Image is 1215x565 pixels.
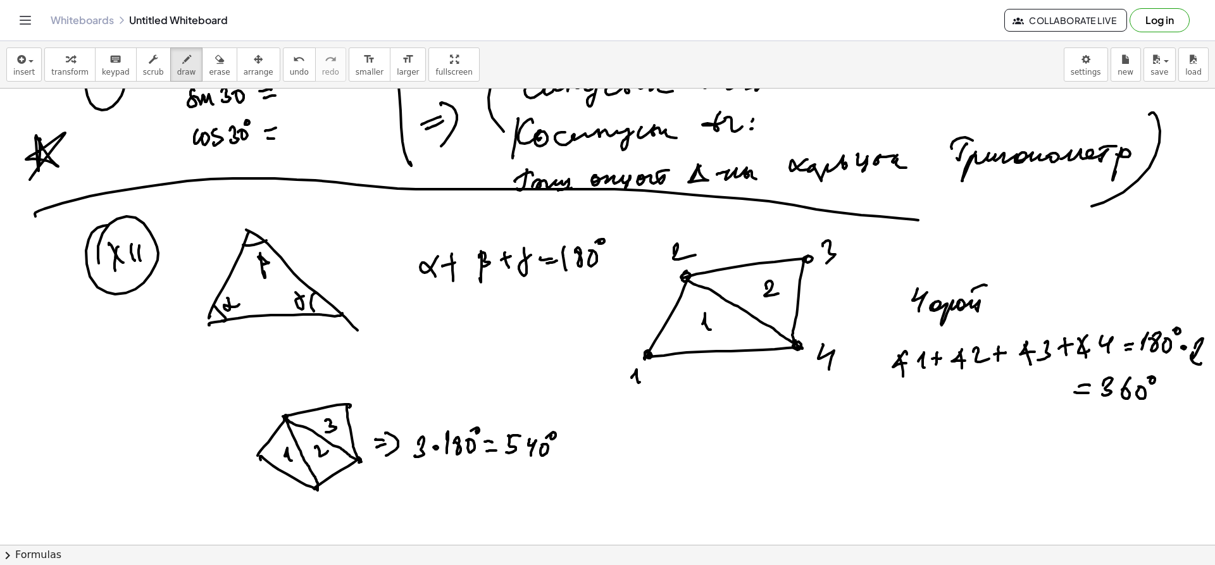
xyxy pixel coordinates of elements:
span: keypad [102,68,130,77]
i: redo [325,52,337,67]
span: arrange [244,68,273,77]
button: arrange [237,47,280,82]
button: keyboardkeypad [95,47,137,82]
span: load [1185,68,1202,77]
button: Toggle navigation [15,10,35,30]
span: larger [397,68,419,77]
button: format_sizesmaller [349,47,390,82]
span: scrub [143,68,164,77]
span: draw [177,68,196,77]
button: settings [1064,47,1108,82]
button: draw [170,47,203,82]
button: format_sizelarger [390,47,426,82]
span: smaller [356,68,383,77]
span: Collaborate Live [1015,15,1116,26]
button: redoredo [315,47,346,82]
span: erase [209,68,230,77]
button: save [1143,47,1176,82]
button: Collaborate Live [1004,9,1127,32]
span: redo [322,68,339,77]
span: save [1150,68,1168,77]
i: format_size [363,52,375,67]
i: keyboard [109,52,121,67]
span: fullscreen [435,68,472,77]
button: scrub [136,47,171,82]
span: settings [1071,68,1101,77]
button: transform [44,47,96,82]
button: undoundo [283,47,316,82]
span: undo [290,68,309,77]
span: transform [51,68,89,77]
i: format_size [402,52,414,67]
a: Whiteboards [51,14,114,27]
span: insert [13,68,35,77]
button: new [1111,47,1141,82]
button: Log in [1130,8,1190,32]
i: undo [293,52,305,67]
button: erase [202,47,237,82]
button: load [1178,47,1209,82]
button: fullscreen [428,47,479,82]
button: insert [6,47,42,82]
span: new [1118,68,1133,77]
